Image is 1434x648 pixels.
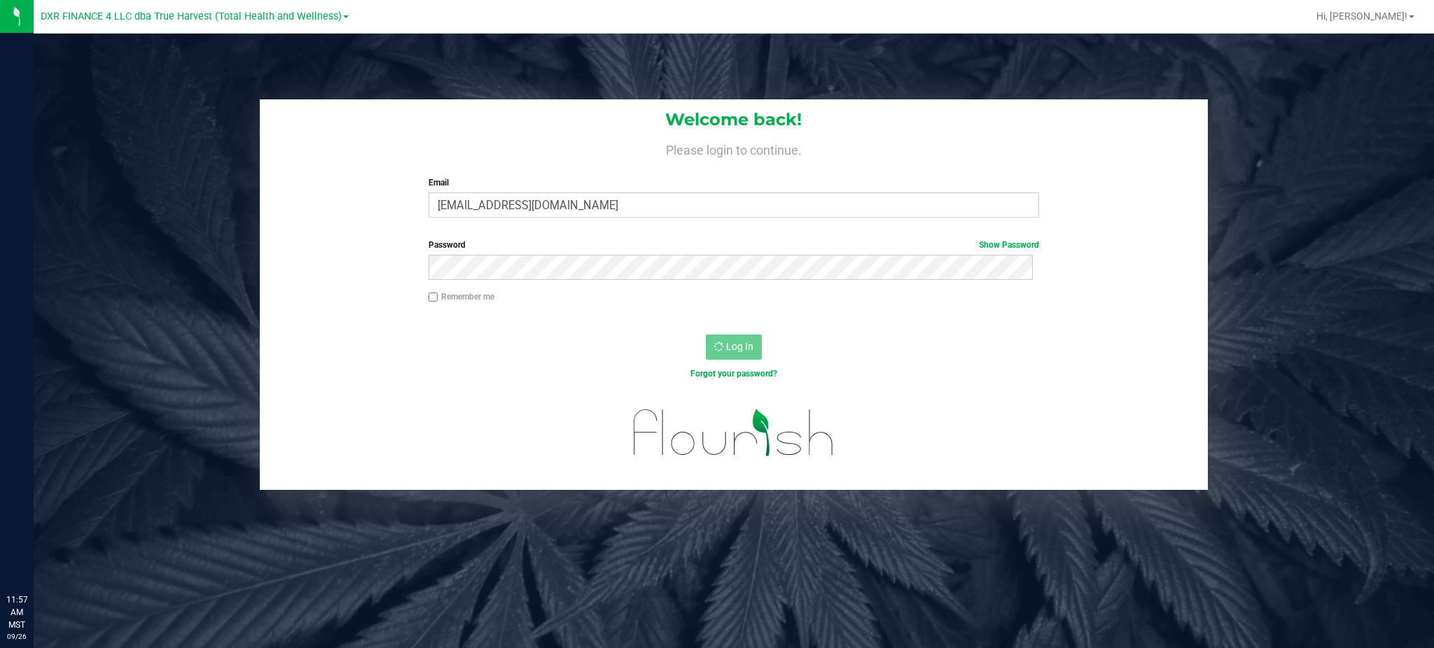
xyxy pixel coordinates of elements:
[6,593,27,631] p: 11:57 AM MST
[429,293,438,302] input: Remember me
[429,240,466,250] span: Password
[429,176,1039,189] label: Email
[6,631,27,642] p: 09/26
[979,240,1039,250] a: Show Password
[260,140,1207,157] h4: Please login to continue.
[41,10,342,22] span: DXR FINANCE 4 LLC dba True Harvest (Total Health and Wellness)
[1316,10,1407,22] span: Hi, [PERSON_NAME]!
[429,290,494,303] label: Remember me
[260,111,1207,129] h1: Welcome back!
[706,334,762,360] button: Log In
[615,395,852,471] img: flourish_logo.svg
[690,369,777,379] a: Forgot your password?
[726,341,753,352] span: Log In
